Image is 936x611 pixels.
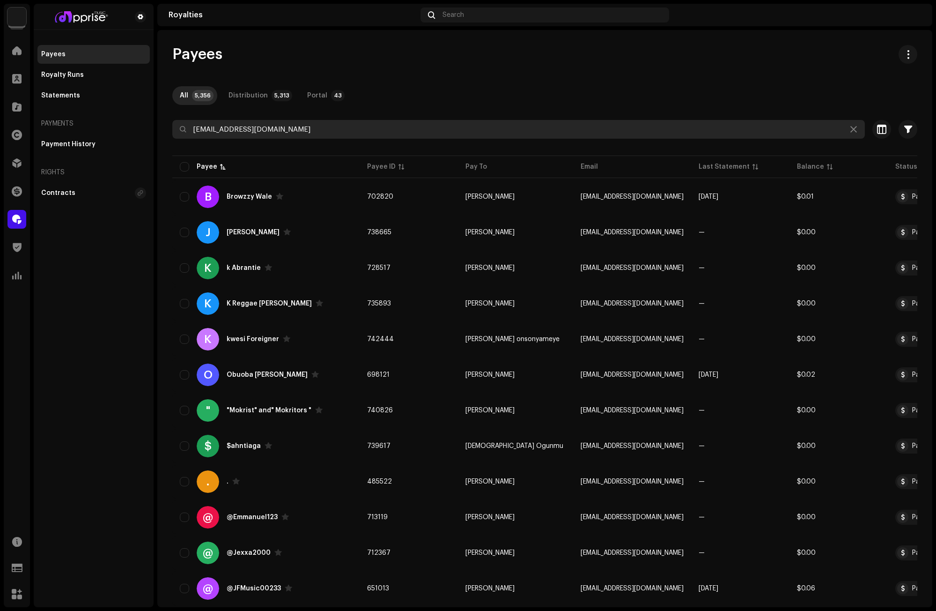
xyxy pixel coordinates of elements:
[797,407,816,414] span: $0.00
[465,514,515,521] span: Emmanuel Boampong
[227,229,280,236] div: Javaun
[367,162,396,171] div: Payee ID
[581,550,684,556] span: book.jexxa@gmail.com
[367,407,393,414] span: 740826
[169,11,417,19] div: Royalties
[197,221,219,244] div: J
[797,478,816,485] span: $0.00
[41,11,120,22] img: bf2740f5-a004-4424-adf7-7bc84ff11fd7
[197,470,219,493] div: .
[367,372,390,378] span: 698121
[699,550,705,556] span: —
[581,300,684,307] span: richardwoka10@gmail.com
[465,478,515,485] span: Michael Agyei Barfi
[906,7,921,22] img: 94355213-6620-4dec-931c-2264d4e76804
[37,66,150,84] re-m-nav-item: Royalty Runs
[699,162,750,171] div: Last Statement
[227,372,308,378] div: Obuoba Kofi Omari
[581,407,684,414] span: mokristharun@gmail.com
[367,514,388,521] span: 713119
[465,550,515,556] span: Jessica Acquah
[367,336,394,343] span: 742444
[197,364,219,386] div: O
[699,229,705,236] span: —
[197,435,219,457] div: $
[797,443,816,449] span: $0.00
[465,194,515,200] span: Wakibu Ibrahim
[465,372,515,378] span: Kenneth Omari
[37,112,150,135] re-a-nav-header: Payments
[197,577,219,600] div: @
[797,372,815,378] span: $0.02
[465,300,515,307] span: Eugene Agyemang
[699,478,705,485] span: —
[37,184,150,202] re-m-nav-item: Contracts
[367,550,391,556] span: 712367
[581,229,684,236] span: blazesyde959@gmail.com
[699,443,705,449] span: —
[41,71,84,79] div: Royalty Runs
[331,90,345,101] p-badge: 43
[465,229,515,236] span: George Agyiri
[581,265,684,271] span: burneryoung57@gmail.com
[442,11,464,19] span: Search
[197,257,219,279] div: K
[367,194,393,200] span: 702820
[367,265,391,271] span: 728517
[197,328,219,350] div: K
[797,300,816,307] span: $0.00
[797,265,816,271] span: $0.00
[172,120,865,139] input: Search
[797,514,816,521] span: $0.00
[367,585,389,592] span: 651013
[227,300,312,307] div: K Reggae murphy
[227,478,228,485] div: .
[465,585,515,592] span: John Forson
[180,86,188,105] div: All
[197,399,219,422] div: "
[197,292,219,315] div: K
[581,372,684,378] span: kennethomari330@gmail.com
[797,550,816,556] span: $0.00
[581,514,684,521] span: nyrnboem@gmail.com
[367,478,392,485] span: 485522
[465,265,515,271] span: Clifford Wilfred Danquah
[197,506,219,529] div: @
[37,161,150,184] re-a-nav-header: Rights
[272,90,292,101] p-badge: 5,313
[192,90,214,101] p-badge: 5,356
[797,585,815,592] span: $0.06
[227,514,278,521] div: @Emmanuel123
[699,514,705,521] span: —
[797,336,816,343] span: $0.00
[699,407,705,414] span: —
[197,542,219,564] div: @
[41,92,80,99] div: Statements
[797,194,814,200] span: $0.01
[699,585,718,592] span: Jun 2025
[699,372,718,378] span: Jul 2025
[227,336,279,343] div: kwesi Foreigner
[197,162,217,171] div: Payee
[465,407,515,414] span: Haruna Iddrisu
[172,45,222,64] span: Payees
[465,443,563,449] span: Godliver Ogunmu
[227,194,272,200] div: Browzzy Wale
[228,86,268,105] div: Distribution
[227,585,281,592] div: @JFMusic00233
[7,7,26,26] img: 1c16f3de-5afb-4452-805d-3f3454e20b1b
[227,443,261,449] div: $ahntiaga
[699,194,718,200] span: Jul 2025
[227,407,311,414] div: "Mokrist" and" Mokritors "
[37,86,150,105] re-m-nav-item: Statements
[581,585,684,592] span: jfmusic233@gmail.com
[41,51,66,58] div: Payees
[581,336,684,343] span: obedonsonyameye9@gmail.com
[465,336,560,343] span: Obed onsonyameye
[197,186,219,208] div: B
[699,300,705,307] span: —
[797,229,816,236] span: $0.00
[699,265,705,271] span: —
[37,45,150,64] re-m-nav-item: Payees
[797,162,824,171] div: Balance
